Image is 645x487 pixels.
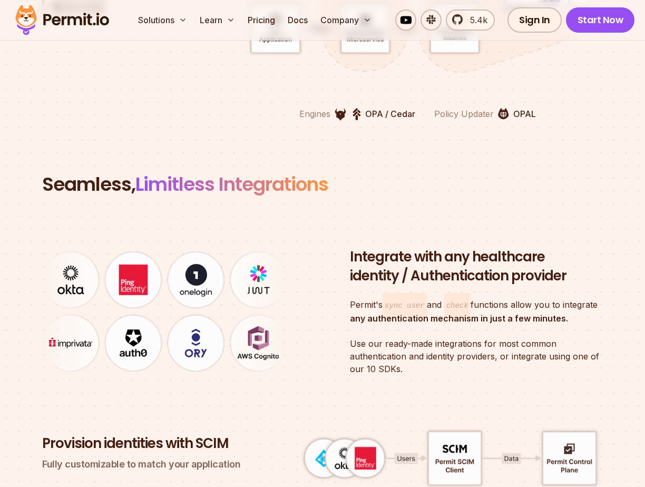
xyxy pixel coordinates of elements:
p: Permit's and functions allow you to integrate [350,298,603,325]
h3: Provision identities with SCIM [42,434,278,453]
button: Learn [196,9,239,31]
code: check [444,293,471,318]
a: Start Now [566,7,635,33]
p: OPAL [513,108,536,120]
h3: Integrate with any healthcare identity / Authentication provider [350,248,603,286]
a: 5.4k [446,9,495,31]
button: Solutions [134,9,191,31]
p: OPA / Cedar [365,108,415,120]
code: sync user [383,293,427,318]
h2: Seamless, [42,171,603,198]
p: Use our ready-made integrations for most common authentication and identity providers, or integra... [350,337,603,375]
img: Permit logo [11,2,114,38]
span: 5.4k [464,14,487,26]
span: Limitless Integrations [135,171,328,198]
a: Pricing [243,9,279,31]
a: Docs [284,9,312,31]
p: Engines [299,108,330,120]
p: Fully customizable to match your application [42,457,278,472]
button: Company [316,9,376,31]
strong: any authentication mechanism in just a few minutes. [350,313,568,324]
p: Policy Updater [434,108,494,120]
a: Sign In [507,7,562,33]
